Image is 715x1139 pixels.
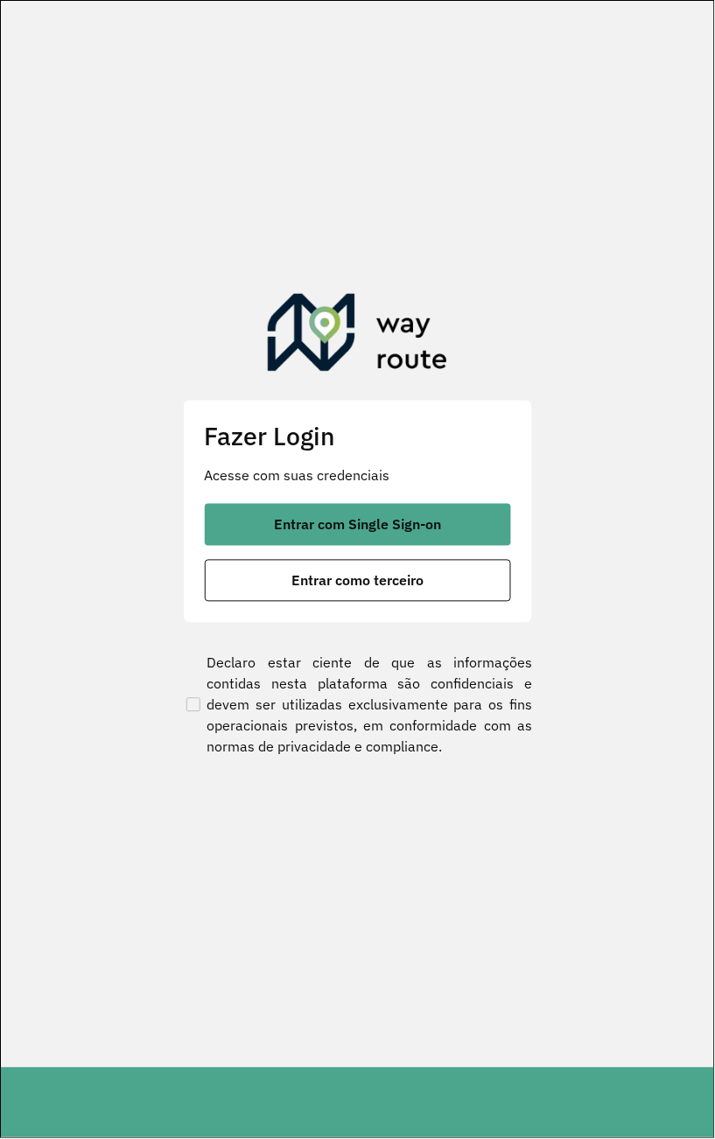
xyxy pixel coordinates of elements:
span: Entrar como terceiro [291,574,424,588]
h2: Fazer Login [205,422,511,451]
span: Entrar com Single Sign-on [274,518,441,532]
label: Declaro estar ciente de que as informações contidas nesta plataforma são confidenciais e devem se... [183,653,533,758]
p: Acesse com suas credenciais [205,465,511,486]
button: button [205,504,511,546]
img: Roteirizador AmbevTech [268,294,448,378]
button: button [205,560,511,602]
